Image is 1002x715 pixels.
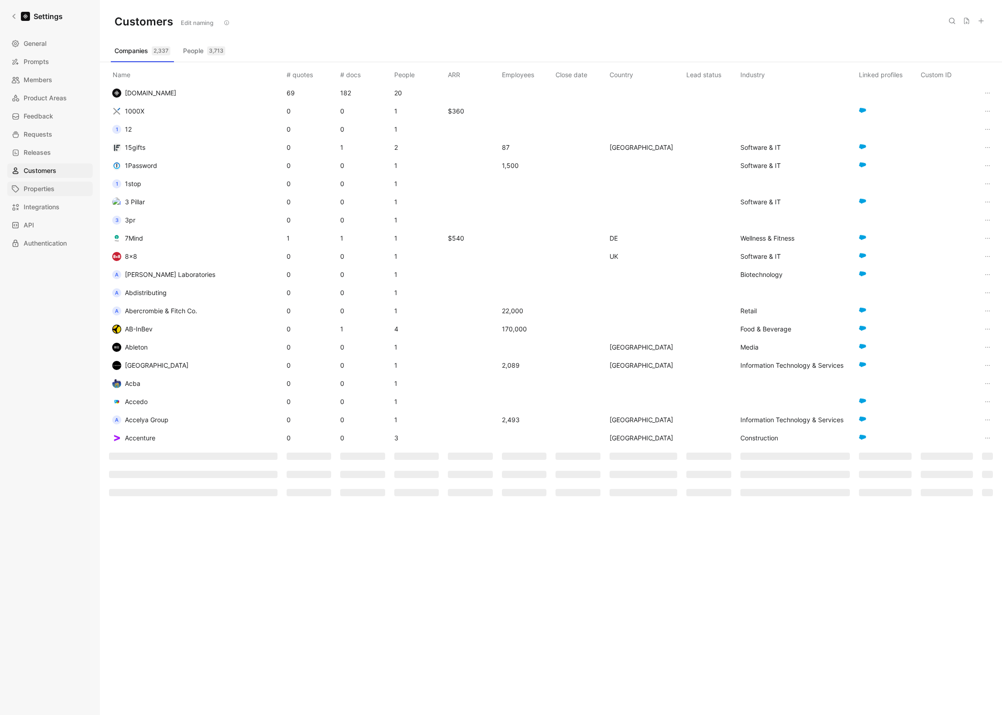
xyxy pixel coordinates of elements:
[112,216,121,225] div: 3
[112,89,121,98] img: logo
[739,229,857,247] td: Wellness & Fitness
[125,434,155,442] span: Accenture
[392,62,446,84] th: People
[285,62,339,84] th: # quotes
[392,120,446,138] td: 1
[109,322,156,336] button: logoAB-InBev
[338,266,392,284] td: 0
[24,238,67,249] span: Authentication
[285,102,339,120] td: 0
[109,304,200,318] button: AAbercrombie & Fitch Co.
[392,393,446,411] td: 1
[24,220,34,231] span: API
[109,195,148,209] button: logo3 Pillar
[109,213,139,227] button: 33pr
[109,413,172,427] button: AAccelya Group
[392,338,446,356] td: 1
[112,415,121,424] div: A
[24,56,49,67] span: Prompts
[446,229,500,247] td: $540
[109,231,146,246] button: logo7Mind
[739,429,857,447] td: Construction
[125,234,143,242] span: 7Mind
[125,125,132,133] span: 12
[112,161,121,170] img: logo
[338,175,392,193] td: 0
[338,138,392,157] td: 1
[7,36,93,51] a: General
[285,138,339,157] td: 0
[285,120,339,138] td: 0
[285,375,339,393] td: 0
[392,138,446,157] td: 2
[109,104,148,118] button: logo1000X
[7,54,93,69] a: Prompts
[554,62,608,84] th: Close date
[392,175,446,193] td: 1
[125,180,141,187] span: 1stop
[125,198,145,206] span: 3 Pillar
[111,44,174,58] button: Companies
[112,179,121,188] div: 1
[392,429,446,447] td: 3
[24,129,52,140] span: Requests
[125,416,169,424] span: Accelya Group
[285,247,339,266] td: 0
[500,411,554,429] td: 2,493
[152,46,170,55] div: 2,337
[125,162,157,169] span: 1Password
[392,157,446,175] td: 1
[285,266,339,284] td: 0
[392,102,446,120] td: 1
[112,143,121,152] img: logo
[739,193,857,211] td: Software & IT
[739,157,857,175] td: Software & IT
[112,234,121,243] img: logo
[285,338,339,356] td: 0
[7,127,93,142] a: Requests
[739,266,857,284] td: Biotechnology
[739,138,857,157] td: Software & IT
[125,252,137,260] span: 8x8
[285,175,339,193] td: 0
[125,143,145,151] span: 15gifts
[24,147,51,158] span: Releases
[112,343,121,352] img: logo
[608,138,685,157] td: [GEOGRAPHIC_DATA]
[338,338,392,356] td: 0
[112,125,121,134] div: 1
[608,338,685,356] td: [GEOGRAPHIC_DATA]
[177,16,218,29] button: Edit naming
[338,84,392,102] td: 182
[338,193,392,211] td: 0
[7,236,93,251] a: Authentication
[285,211,339,229] td: 0
[500,320,554,338] td: 170,000
[112,379,121,388] img: logo
[285,84,339,102] td: 69
[112,397,121,406] img: logo
[392,411,446,429] td: 1
[112,197,121,207] img: logo
[34,11,63,22] h1: Settings
[285,193,339,211] td: 0
[109,358,192,373] button: logo[GEOGRAPHIC_DATA]
[338,356,392,375] td: 0
[109,86,179,100] button: logo[DOMAIN_NAME]
[112,306,121,316] div: A
[112,361,121,370] img: logo
[109,249,140,264] button: logo8x8
[24,111,53,122] span: Feedback
[338,284,392,302] td: 0
[125,216,135,224] span: 3pr
[739,302,857,320] td: Retail
[24,165,56,176] span: Customers
[125,361,188,369] span: [GEOGRAPHIC_DATA]
[112,270,121,279] div: A
[7,7,66,25] a: Settings
[24,183,55,194] span: Properties
[109,267,218,282] button: A[PERSON_NAME] Laboratories
[7,73,93,87] a: Members
[338,393,392,411] td: 0
[338,429,392,447] td: 0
